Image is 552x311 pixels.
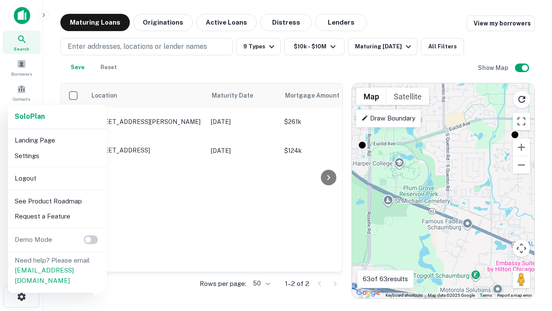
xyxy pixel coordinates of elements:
[11,235,56,245] p: Demo Mode
[15,112,45,121] strong: Solo Plan
[509,214,552,256] iframe: Chat Widget
[11,171,103,186] li: Logout
[11,133,103,148] li: Landing Page
[15,267,74,284] a: [EMAIL_ADDRESS][DOMAIN_NAME]
[11,209,103,224] li: Request a Feature
[15,255,100,286] p: Need help? Please email
[11,148,103,164] li: Settings
[11,194,103,209] li: See Product Roadmap
[15,111,45,122] a: SoloPlan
